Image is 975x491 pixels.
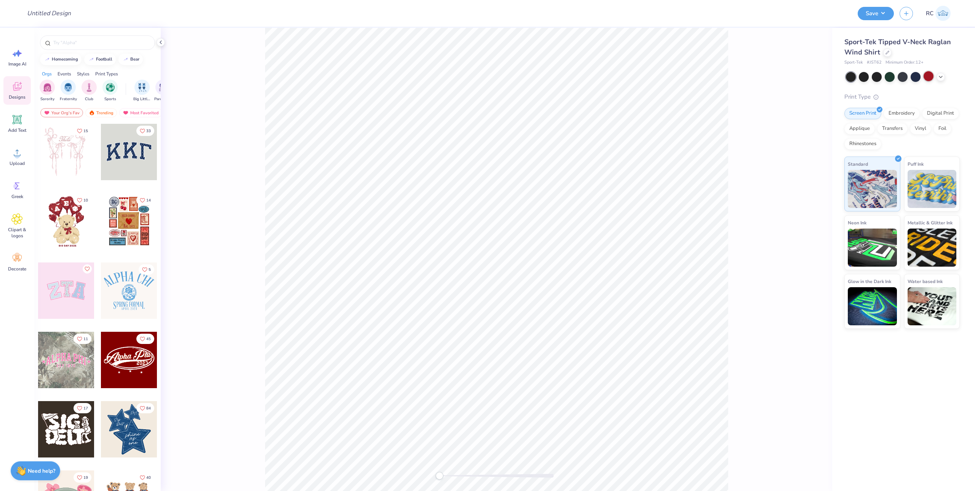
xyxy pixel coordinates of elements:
span: 40 [146,476,151,480]
button: Like [83,264,92,273]
button: filter button [154,80,172,102]
div: Digital Print [922,108,959,119]
div: homecoming [52,57,78,61]
button: Like [136,126,154,136]
div: Foil [933,123,951,134]
button: homecoming [40,54,82,65]
span: Fraternity [60,96,77,102]
img: trend_line.gif [44,57,50,62]
span: Image AI [8,61,26,67]
img: Big Little Reveal Image [138,83,146,92]
span: 84 [146,406,151,410]
img: trend_line.gif [123,57,129,62]
img: Sports Image [106,83,115,92]
div: bear [130,57,139,61]
img: Parent's Weekend Image [159,83,168,92]
span: Metallic & Glitter Ink [908,219,953,227]
span: Sports [104,96,116,102]
span: Standard [848,160,868,168]
span: Sport-Tek [844,59,863,66]
button: Like [74,126,91,136]
div: filter for Fraternity [60,80,77,102]
button: Like [139,264,154,275]
button: Like [136,403,154,413]
img: Club Image [85,83,93,92]
img: Water based Ink [908,287,957,325]
img: Rio Cabojoc [935,6,951,21]
span: 15 [83,129,88,133]
img: Standard [848,170,897,208]
span: 5 [149,268,151,272]
button: bear [118,54,143,65]
img: Puff Ink [908,170,957,208]
button: filter button [40,80,55,102]
img: Sorority Image [43,83,52,92]
div: Styles [77,70,90,77]
div: Vinyl [910,123,931,134]
img: most_fav.gif [44,110,50,115]
span: 45 [146,337,151,341]
img: trend_line.gif [88,57,94,62]
img: Metallic & Glitter Ink [908,229,957,267]
div: filter for Parent's Weekend [154,80,172,102]
div: Print Types [95,70,118,77]
span: Big Little Reveal [133,96,151,102]
span: Club [85,96,93,102]
span: Sport-Tek Tipped V-Neck Raglan Wind Shirt [844,37,951,57]
strong: Need help? [28,467,55,475]
input: Untitled Design [21,6,77,21]
span: 10 [83,198,88,202]
span: Upload [10,160,25,166]
button: filter button [102,80,118,102]
div: Accessibility label [436,472,443,480]
button: filter button [82,80,97,102]
span: 17 [83,406,88,410]
button: Save [858,7,894,20]
button: Like [74,472,91,483]
div: Your Org's Fav [40,108,83,117]
button: filter button [60,80,77,102]
div: filter for Big Little Reveal [133,80,151,102]
span: Water based Ink [908,277,943,285]
span: Sorority [40,96,54,102]
div: filter for Club [82,80,97,102]
img: trending.gif [89,110,95,115]
button: Like [74,403,91,413]
span: Clipart & logos [5,227,30,239]
div: filter for Sports [102,80,118,102]
img: Fraternity Image [64,83,72,92]
span: Minimum Order: 12 + [885,59,924,66]
button: Like [136,334,154,344]
div: Events [58,70,71,77]
button: Like [136,195,154,205]
span: Parent's Weekend [154,96,172,102]
button: Like [74,195,91,205]
span: Puff Ink [908,160,924,168]
span: Decorate [8,266,26,272]
div: football [96,57,112,61]
span: # JST62 [867,59,882,66]
div: Most Favorited [119,108,162,117]
div: Embroidery [884,108,920,119]
span: 11 [83,337,88,341]
span: Designs [9,94,26,100]
button: Like [136,472,154,483]
div: Transfers [877,123,908,134]
img: Neon Ink [848,229,897,267]
span: RC [926,9,933,18]
span: 19 [83,476,88,480]
button: football [84,54,116,65]
div: Print Type [844,93,960,101]
span: 14 [146,198,151,202]
div: Screen Print [844,108,881,119]
span: Neon Ink [848,219,866,227]
a: RC [922,6,954,21]
input: Try "Alpha" [53,39,150,46]
button: Like [74,334,91,344]
div: Trending [85,108,117,117]
div: Orgs [42,70,52,77]
span: Add Text [8,127,26,133]
span: Glow in the Dark Ink [848,277,891,285]
span: 33 [146,129,151,133]
img: most_fav.gif [123,110,129,115]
